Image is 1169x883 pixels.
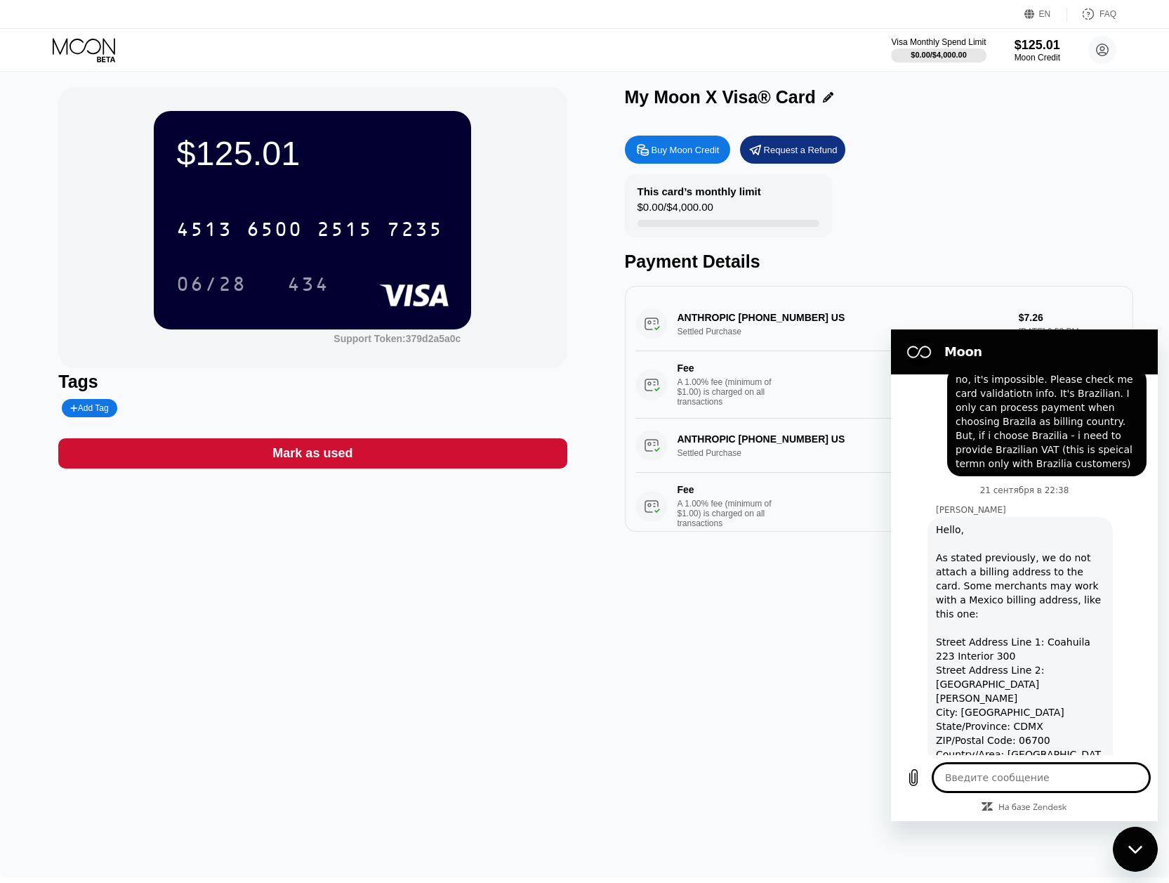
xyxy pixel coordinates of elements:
[333,333,461,344] div: Support Token: 379d2a5a0c
[333,333,461,344] div: Support Token:379d2a5a0c
[678,377,783,407] div: A 1.00% fee (minimum of $1.00) is charged on all transactions
[387,220,443,242] div: 7235
[1024,7,1067,21] div: EN
[638,185,761,197] div: This card’s monthly limit
[678,362,776,374] div: Fee
[1015,38,1060,53] div: $125.01
[176,275,246,297] div: 06/28
[678,499,783,528] div: A 1.00% fee (minimum of $1.00) is charged on all transactions
[277,266,340,301] div: 434
[272,445,352,462] div: Mark as used
[911,51,967,59] div: $0.00 / $4,000.00
[740,136,845,164] div: Request a Refund
[678,484,776,495] div: Fee
[70,403,108,413] div: Add Tag
[764,144,838,156] div: Request a Refund
[166,266,257,301] div: 06/28
[176,133,449,173] div: $125.01
[891,37,986,63] div: Visa Monthly Spend Limit$0.00/$4,000.00
[652,144,720,156] div: Buy Moon Credit
[625,251,1133,272] div: Payment Details
[287,275,329,297] div: 434
[891,37,986,47] div: Visa Monthly Spend Limit
[1099,9,1116,19] div: FAQ
[1015,38,1060,63] div: $125.01Moon Credit
[58,372,567,392] div: Tags
[176,220,232,242] div: 4513
[62,399,117,417] div: Add Tag
[1067,7,1116,21] div: FAQ
[638,201,713,220] div: $0.00 / $4,000.00
[317,220,373,242] div: 2515
[891,329,1158,821] iframe: Окно обмена сообщениями
[636,473,1122,540] div: FeeA 1.00% fee (minimum of $1.00) is charged on all transactions$1.00[DATE] 6:07 PM
[636,351,1122,419] div: FeeA 1.00% fee (minimum of $1.00) is charged on all transactions$1.00[DATE] 6:59 PM
[1113,827,1158,872] iframe: Кнопка, открывающая окно обмена сообщениями; идет разговор
[168,211,451,247] div: 4513650025157235
[246,220,303,242] div: 6500
[625,87,816,107] div: My Moon X Visa® Card
[1039,9,1051,19] div: EN
[1015,53,1060,63] div: Moon Credit
[58,438,567,469] div: Mark as used
[625,136,730,164] div: Buy Moon Credit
